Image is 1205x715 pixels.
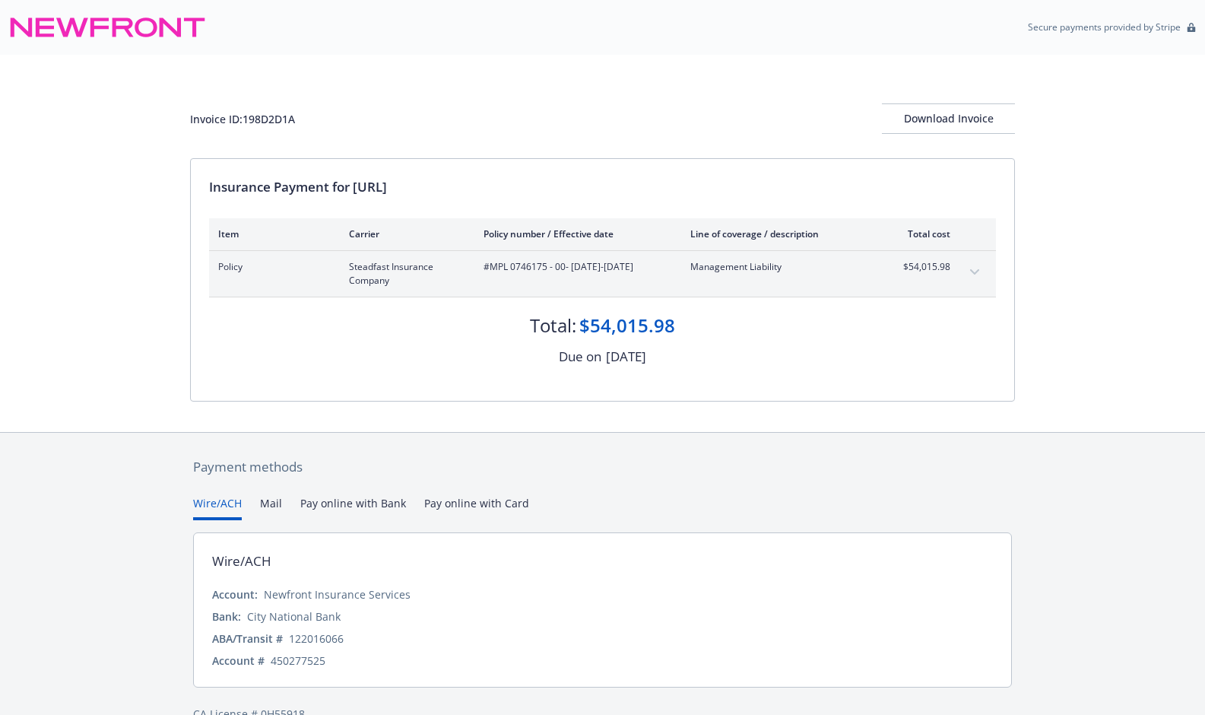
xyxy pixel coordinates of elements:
div: Bank: [212,609,241,624]
div: Line of coverage / description [690,227,869,240]
span: Management Liability [690,260,869,274]
div: Total cost [893,227,950,240]
div: [DATE] [606,347,646,367]
div: ABA/Transit # [212,631,283,647]
button: Pay online with Bank [300,495,406,520]
div: Download Invoice [882,104,1015,133]
span: #MPL 0746175 - 00 - [DATE]-[DATE] [484,260,666,274]
span: Steadfast Insurance Company [349,260,459,288]
div: Newfront Insurance Services [264,586,411,602]
div: 450277525 [271,653,325,669]
button: Wire/ACH [193,495,242,520]
div: Carrier [349,227,459,240]
div: Due on [559,347,601,367]
div: Item [218,227,325,240]
div: City National Bank [247,609,341,624]
div: Account: [212,586,258,602]
p: Secure payments provided by Stripe [1028,21,1181,33]
div: Invoice ID: 198D2D1A [190,111,295,127]
button: Mail [260,495,282,520]
button: expand content [962,260,987,284]
span: $54,015.98 [893,260,950,274]
div: 122016066 [289,631,344,647]
div: Policy number / Effective date [484,227,666,240]
div: Payment methods [193,457,1012,477]
div: Insurance Payment for [URL] [209,177,996,197]
button: Pay online with Card [424,495,529,520]
div: PolicySteadfast Insurance Company#MPL 0746175 - 00- [DATE]-[DATE]Management Liability$54,015.98ex... [209,251,996,297]
div: Account # [212,653,265,669]
button: Download Invoice [882,103,1015,134]
span: Policy [218,260,325,274]
div: Total: [530,313,576,338]
div: Wire/ACH [212,551,271,571]
div: $54,015.98 [579,313,675,338]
